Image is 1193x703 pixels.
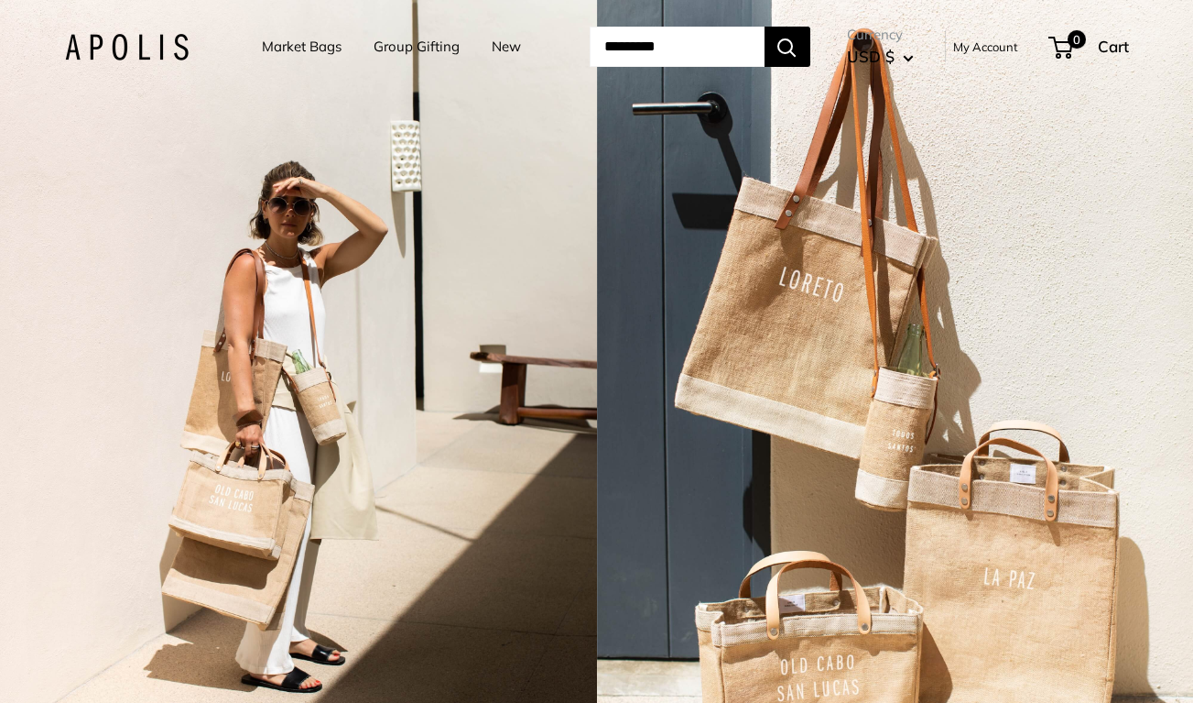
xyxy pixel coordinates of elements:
a: 0 Cart [1050,32,1129,61]
a: Market Bags [262,34,342,60]
img: Apolis [65,34,189,60]
span: USD $ [847,47,895,66]
button: USD $ [847,42,914,71]
input: Search... [590,27,765,67]
a: My Account [953,36,1018,58]
span: Cart [1098,37,1129,56]
span: Currency [847,22,914,48]
a: New [492,34,521,60]
button: Search [765,27,810,67]
a: Group Gifting [374,34,460,60]
span: 0 [1067,30,1085,49]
